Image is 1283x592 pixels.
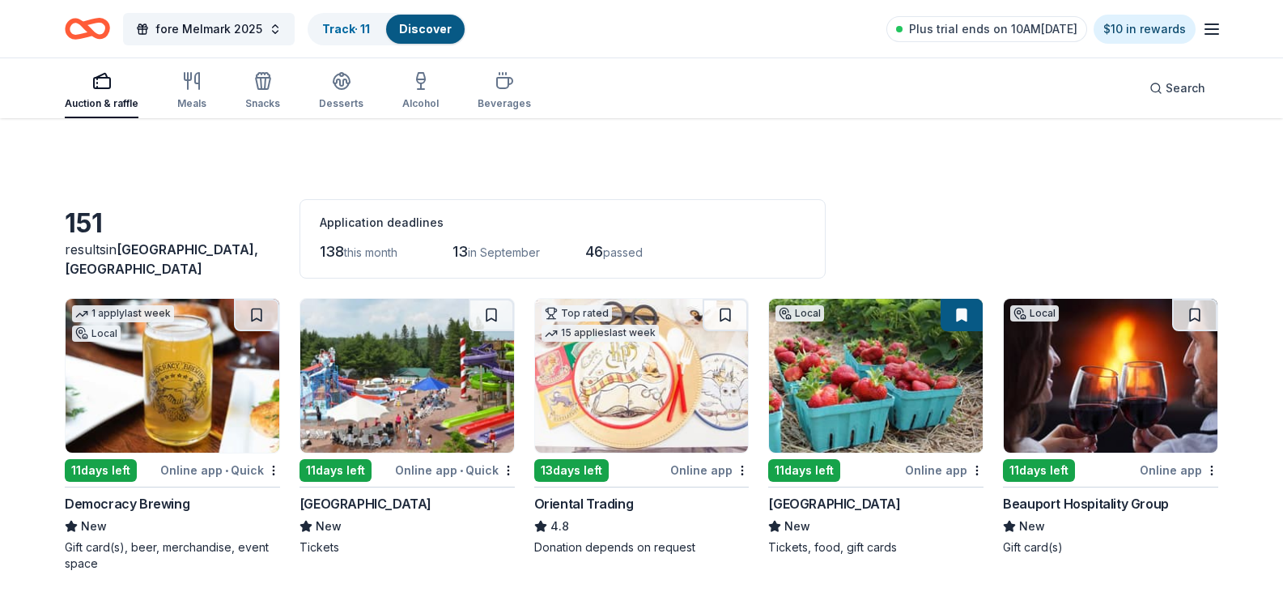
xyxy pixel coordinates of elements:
[322,22,370,36] a: Track· 11
[316,517,342,536] span: New
[468,245,540,259] span: in September
[300,494,431,513] div: [GEOGRAPHIC_DATA]
[177,65,206,118] button: Meals
[160,460,280,480] div: Online app Quick
[886,16,1087,42] a: Plus trial ends on 10AM[DATE]
[399,22,452,36] a: Discover
[123,13,295,45] button: fore Melmark 2025
[1166,79,1205,98] span: Search
[534,298,750,556] a: Image for Oriental TradingTop rated15 applieslast week13days leftOnline appOriental Trading4.8Don...
[775,305,824,322] div: Local
[81,517,107,536] span: New
[225,464,228,477] span: •
[245,65,280,118] button: Snacks
[320,243,344,260] span: 138
[905,460,983,480] div: Online app
[319,97,363,110] div: Desserts
[65,241,258,277] span: [GEOGRAPHIC_DATA], [GEOGRAPHIC_DATA]
[534,494,634,513] div: Oriental Trading
[542,305,612,322] div: Top rated
[402,97,439,110] div: Alcohol
[1136,72,1218,104] button: Search
[1010,305,1059,322] div: Local
[478,65,531,118] button: Beverages
[550,517,569,536] span: 4.8
[768,539,983,556] div: Tickets, food, gift cards
[452,243,468,260] span: 13
[308,13,466,45] button: Track· 11Discover
[768,298,983,556] a: Image for Cider Hill FarmLocal11days leftOnline app[GEOGRAPHIC_DATA]NewTickets, food, gift cards
[245,97,280,110] div: Snacks
[300,539,515,556] div: Tickets
[768,459,840,482] div: 11 days left
[65,65,138,118] button: Auction & raffle
[65,241,258,277] span: in
[909,19,1077,39] span: Plus trial ends on 10AM[DATE]
[478,97,531,110] div: Beverages
[65,539,280,572] div: Gift card(s), beer, merchandise, event space
[1003,459,1075,482] div: 11 days left
[784,517,810,536] span: New
[72,305,174,322] div: 1 apply last week
[1003,298,1218,556] a: Image for Beauport Hospitality GroupLocal11days leftOnline appBeauport Hospitality GroupNewGift c...
[65,459,137,482] div: 11 days left
[177,97,206,110] div: Meals
[66,299,279,453] img: Image for Democracy Brewing
[1019,517,1045,536] span: New
[1140,460,1218,480] div: Online app
[585,243,603,260] span: 46
[535,299,749,453] img: Image for Oriental Trading
[769,299,983,453] img: Image for Cider Hill Farm
[344,245,397,259] span: this month
[1094,15,1196,44] a: $10 in rewards
[1003,494,1169,513] div: Beauport Hospitality Group
[768,494,900,513] div: [GEOGRAPHIC_DATA]
[460,464,463,477] span: •
[300,299,514,453] img: Image for Santa's Village
[319,65,363,118] button: Desserts
[395,460,515,480] div: Online app Quick
[300,298,515,556] a: Image for Santa's Village11days leftOnline app•Quick[GEOGRAPHIC_DATA]NewTickets
[320,213,805,232] div: Application deadlines
[65,10,110,48] a: Home
[542,325,659,342] div: 15 applies last week
[534,539,750,556] div: Donation depends on request
[670,460,749,480] div: Online app
[155,19,262,39] span: fore Melmark 2025
[72,326,121,342] div: Local
[65,240,280,279] div: results
[402,65,439,118] button: Alcohol
[65,97,138,110] div: Auction & raffle
[65,494,189,513] div: Democracy Brewing
[534,459,609,482] div: 13 days left
[1004,299,1217,453] img: Image for Beauport Hospitality Group
[65,207,280,240] div: 151
[603,245,643,259] span: passed
[300,459,372,482] div: 11 days left
[65,298,280,572] a: Image for Democracy Brewing1 applylast weekLocal11days leftOnline app•QuickDemocracy BrewingNewGi...
[1003,539,1218,556] div: Gift card(s)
